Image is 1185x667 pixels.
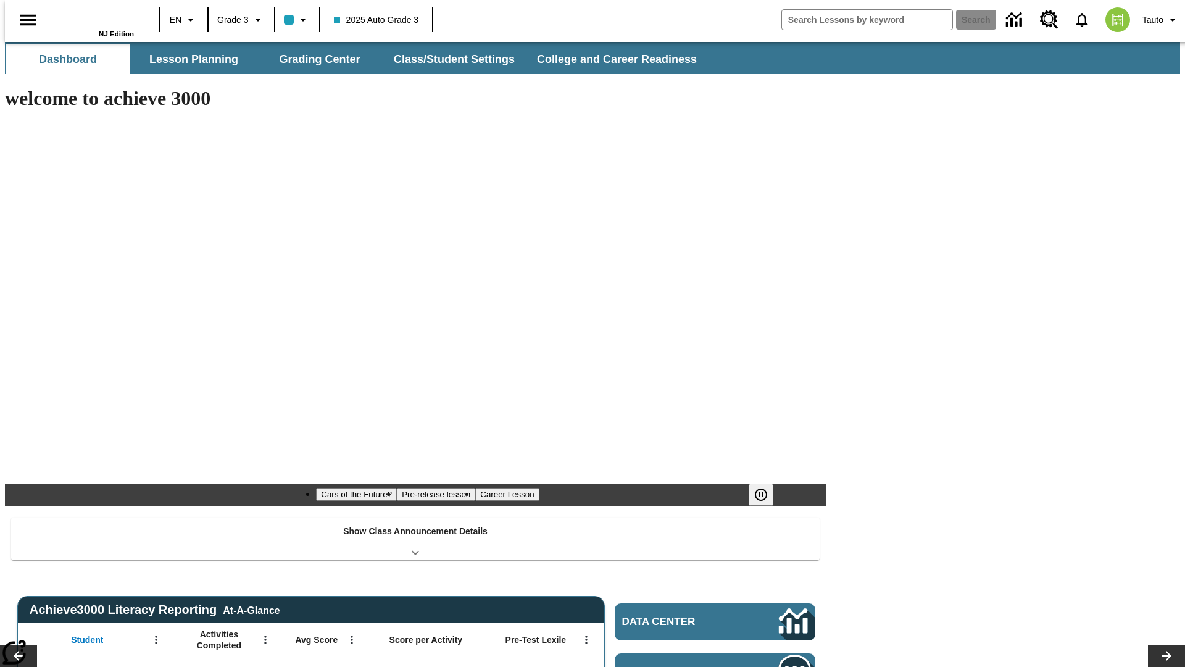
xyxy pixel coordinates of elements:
[389,634,463,645] span: Score per Activity
[343,631,361,649] button: Open Menu
[615,603,815,640] a: Data Center
[334,14,419,27] span: 2025 Auto Grade 3
[749,484,773,506] button: Pause
[316,488,397,501] button: Slide 1 Cars of the Future?
[212,9,270,31] button: Grade: Grade 3, Select a grade
[343,525,488,538] p: Show Class Announcement Details
[384,44,525,74] button: Class/Student Settings
[223,603,280,616] div: At-A-Glance
[258,44,381,74] button: Grading Center
[1105,7,1130,32] img: avatar image
[397,488,475,501] button: Slide 2 Pre-release lesson
[30,603,280,617] span: Achieve3000 Literacy Reporting
[5,87,826,110] h1: welcome to achieve 3000
[54,4,134,38] div: Home
[577,631,596,649] button: Open Menu
[99,30,134,38] span: NJ Edition
[178,629,260,651] span: Activities Completed
[6,44,130,74] button: Dashboard
[5,42,1180,74] div: SubNavbar
[217,14,249,27] span: Grade 3
[999,3,1033,37] a: Data Center
[71,634,103,645] span: Student
[1033,3,1066,36] a: Resource Center, Will open in new tab
[527,44,707,74] button: College and Career Readiness
[279,9,315,31] button: Class color is light blue. Change class color
[1148,645,1185,667] button: Lesson carousel, Next
[1066,4,1098,36] a: Notifications
[1142,14,1163,27] span: Tauto
[1098,4,1137,36] button: Select a new avatar
[256,631,275,649] button: Open Menu
[295,634,338,645] span: Avg Score
[505,634,567,645] span: Pre-Test Lexile
[54,6,134,30] a: Home
[11,518,820,560] div: Show Class Announcement Details
[1137,9,1185,31] button: Profile/Settings
[749,484,786,506] div: Pause
[170,14,181,27] span: EN
[475,488,539,501] button: Slide 3 Career Lesson
[10,2,46,38] button: Open side menu
[147,631,165,649] button: Open Menu
[622,616,738,628] span: Data Center
[164,9,204,31] button: Language: EN, Select a language
[5,44,708,74] div: SubNavbar
[782,10,952,30] input: search field
[132,44,256,74] button: Lesson Planning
